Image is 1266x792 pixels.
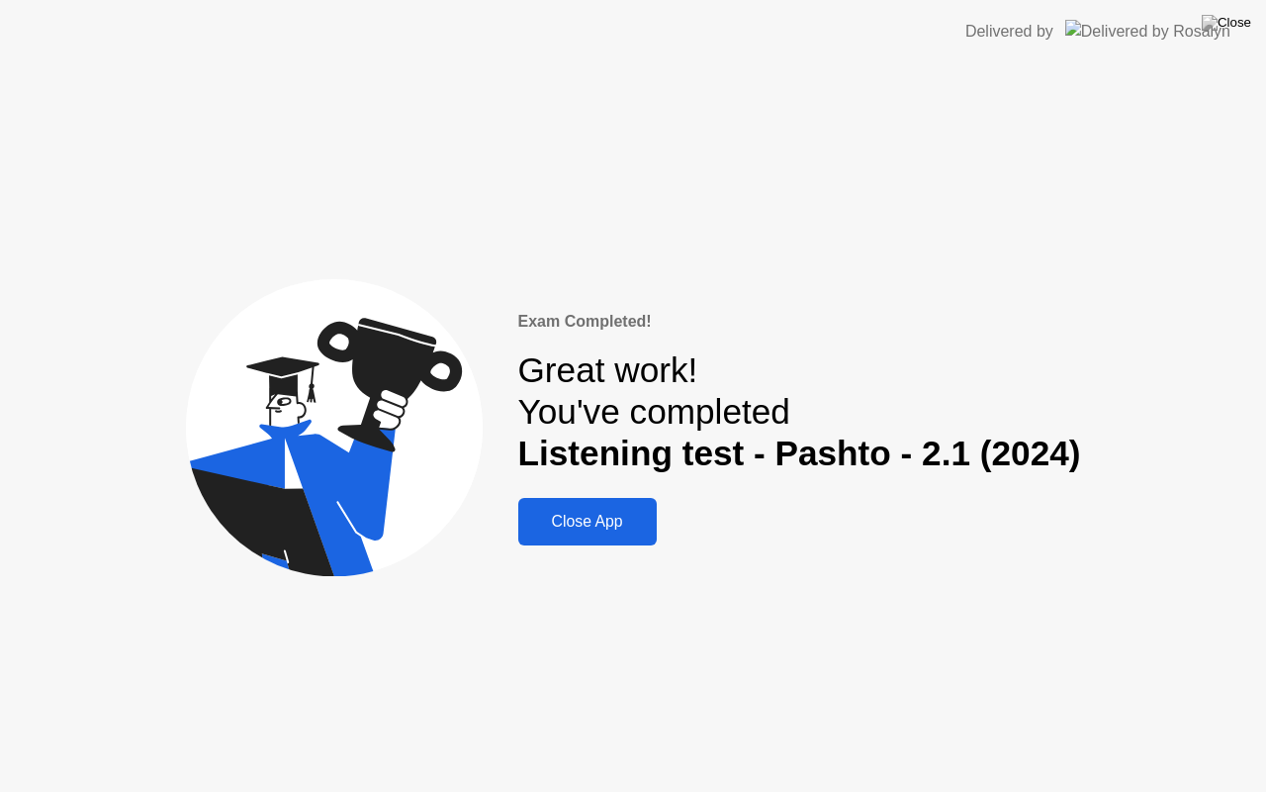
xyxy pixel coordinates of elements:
[518,434,1081,472] b: Listening test - Pashto - 2.1 (2024)
[1202,15,1251,31] img: Close
[524,513,651,531] div: Close App
[518,498,657,545] button: Close App
[1065,20,1230,43] img: Delivered by Rosalyn
[518,349,1081,475] div: Great work! You've completed
[518,310,1081,334] div: Exam Completed!
[965,20,1053,44] div: Delivered by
